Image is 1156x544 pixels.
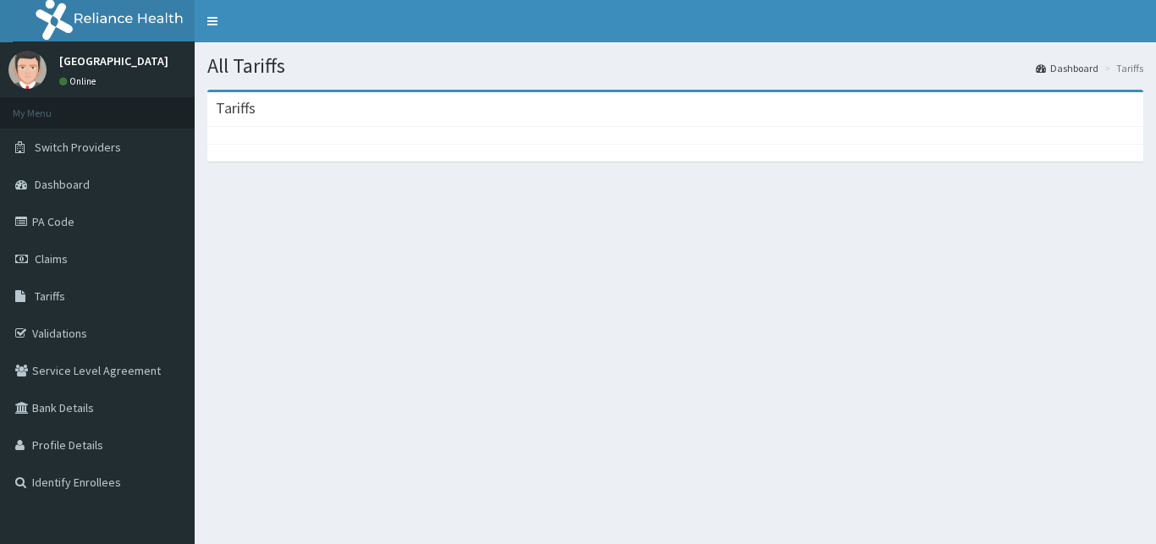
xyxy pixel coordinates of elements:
[1036,61,1098,75] a: Dashboard
[1100,61,1143,75] li: Tariffs
[59,55,168,67] p: [GEOGRAPHIC_DATA]
[8,51,47,89] img: User Image
[207,55,1143,77] h1: All Tariffs
[216,101,256,116] h3: Tariffs
[35,251,68,267] span: Claims
[59,75,100,87] a: Online
[35,288,65,304] span: Tariffs
[35,177,90,192] span: Dashboard
[35,140,121,155] span: Switch Providers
